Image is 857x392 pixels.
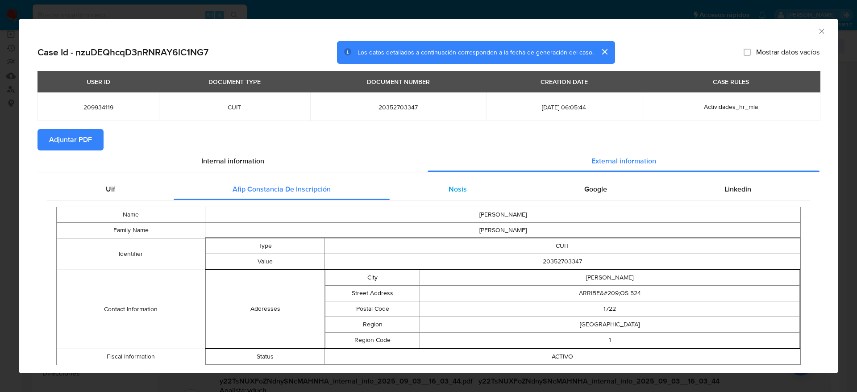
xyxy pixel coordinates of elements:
[704,102,758,111] span: Actividades_hr_mla
[49,130,92,150] span: Adjuntar PDF
[57,207,205,222] td: Name
[325,301,420,317] td: Postal Code
[48,103,148,111] span: 209934119
[358,48,594,57] span: Los datos detallados a continuación corresponden a la fecha de generación del caso.
[325,285,420,301] td: Street Address
[325,270,420,285] td: City
[420,301,800,317] td: 1722
[47,179,810,200] div: Detailed external info
[420,270,800,285] td: [PERSON_NAME]
[57,349,205,365] td: Fiscal Information
[324,238,800,254] td: CUIT
[756,48,820,57] span: Mostrar datos vacíos
[19,19,838,373] div: closure-recommendation-modal
[744,49,751,56] input: Mostrar datos vacíos
[57,270,205,349] td: Contact Information
[81,74,116,89] div: USER ID
[37,46,208,58] h2: Case Id - nzuDEQhcqD3nRNRAY6lC1NG7
[420,332,800,348] td: 1
[325,317,420,332] td: Region
[37,129,104,150] button: Adjuntar PDF
[37,150,820,172] div: Detailed info
[591,156,656,166] span: External information
[707,74,754,89] div: CASE RULES
[206,238,324,254] td: Type
[203,74,266,89] div: DOCUMENT TYPE
[584,184,607,194] span: Google
[205,222,801,238] td: [PERSON_NAME]
[325,332,420,348] td: Region Code
[206,349,324,364] td: Status
[324,349,800,364] td: ACTIVO
[57,222,205,238] td: Family Name
[420,285,800,301] td: ARRIBE&#209;OS 524
[817,27,825,35] button: Cerrar ventana
[206,270,324,348] td: Addresses
[594,41,615,63] button: cerrar
[497,103,631,111] span: [DATE] 06:05:44
[57,238,205,270] td: Identifier
[449,184,467,194] span: Nosis
[324,254,800,269] td: 20352703347
[205,207,801,222] td: [PERSON_NAME]
[201,156,264,166] span: Internal information
[106,184,115,194] span: Uif
[535,74,593,89] div: CREATION DATE
[724,184,751,194] span: Linkedin
[170,103,299,111] span: CUIT
[321,103,476,111] span: 20352703347
[420,317,800,332] td: [GEOGRAPHIC_DATA]
[233,184,331,194] span: Afip Constancia De Inscripción
[362,74,435,89] div: DOCUMENT NUMBER
[206,254,324,269] td: Value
